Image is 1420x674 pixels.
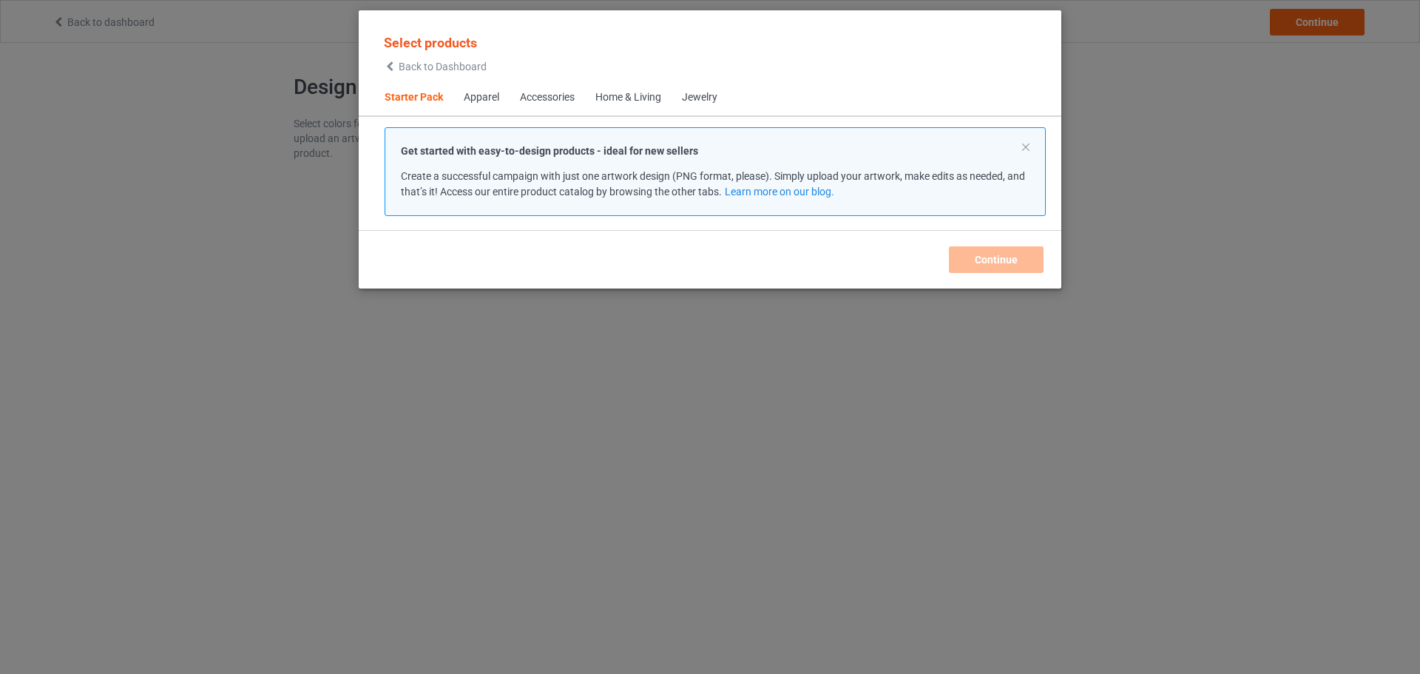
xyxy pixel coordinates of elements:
[464,90,499,105] div: Apparel
[384,35,477,50] span: Select products
[595,90,661,105] div: Home & Living
[725,186,834,198] a: Learn more on our blog.
[399,61,487,73] span: Back to Dashboard
[682,90,717,105] div: Jewelry
[401,145,698,157] strong: Get started with easy-to-design products - ideal for new sellers
[401,170,1025,198] span: Create a successful campaign with just one artwork design (PNG format, please). Simply upload you...
[374,80,453,115] span: Starter Pack
[520,90,575,105] div: Accessories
